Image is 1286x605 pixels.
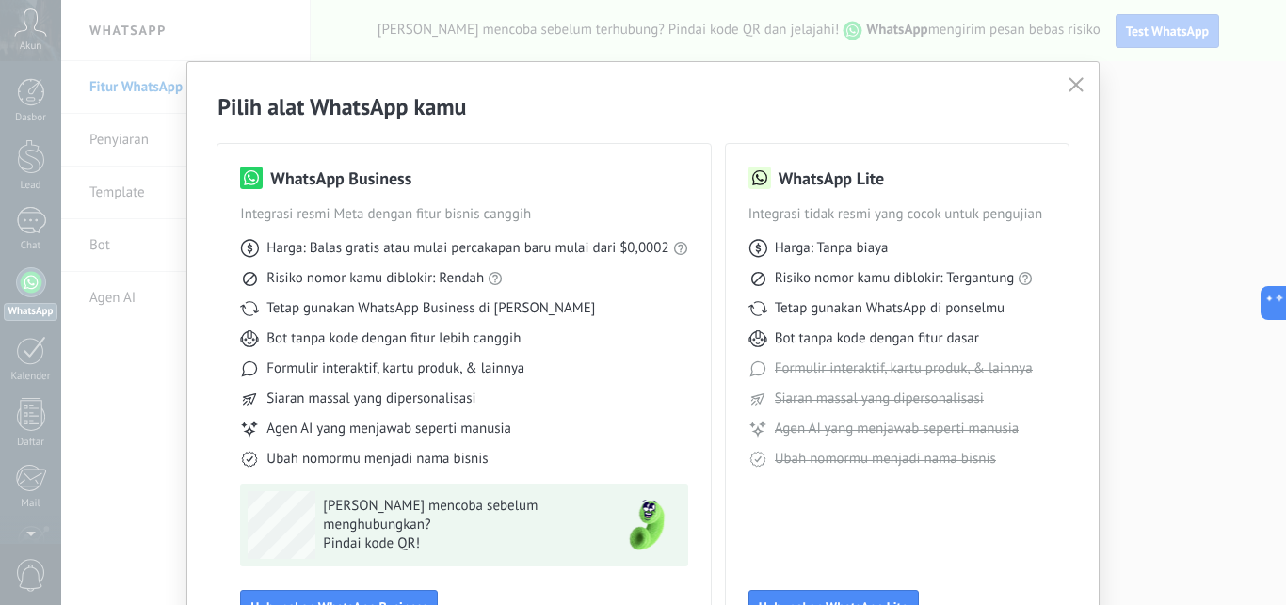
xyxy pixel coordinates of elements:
[266,359,524,378] span: Formulir interaktif, kartu produk, & lainnya
[748,205,1046,224] span: Integrasi tidak resmi yang cocok untuk pengujian
[775,269,1015,288] span: Risiko nomor kamu diblokir: Tergantung
[775,359,1033,378] span: Formulir interaktif, kartu produk, & lainnya
[266,450,488,469] span: Ubah nomormu menjadi nama bisnis
[266,299,595,318] span: Tetap gunakan WhatsApp Business di [PERSON_NAME]
[266,269,484,288] span: Risiko nomor kamu diblokir: Rendah
[270,167,411,190] h3: WhatsApp Business
[266,390,475,408] span: Siaran massal yang dipersonalisasi
[266,239,668,258] span: Harga: Balas gratis atau mulai percakapan baru mulai dari $0,0002
[779,167,884,190] h3: WhatsApp Lite
[775,239,889,258] span: Harga: Tanpa biaya
[217,92,1068,121] h2: Pilih alat WhatsApp kamu
[775,450,996,469] span: Ubah nomormu menjadi nama bisnis
[266,420,511,438] span: Agen AI yang menjawab seperti manusia
[775,329,979,348] span: Bot tanpa kode dengan fitur dasar
[323,534,598,553] span: Pindai kode QR!
[775,299,1005,318] span: Tetap gunakan WhatsApp di ponselmu
[775,390,984,408] span: Siaran massal yang dipersonalisasi
[240,205,687,224] span: Integrasi resmi Meta dengan fitur bisnis canggih
[775,420,1020,438] span: Agen AI yang menjawab seperti manusia
[266,329,521,348] span: Bot tanpa kode dengan fitur lebih canggih
[613,491,681,559] img: green-phone.png
[323,497,598,534] span: [PERSON_NAME] mencoba sebelum menghubungkan?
